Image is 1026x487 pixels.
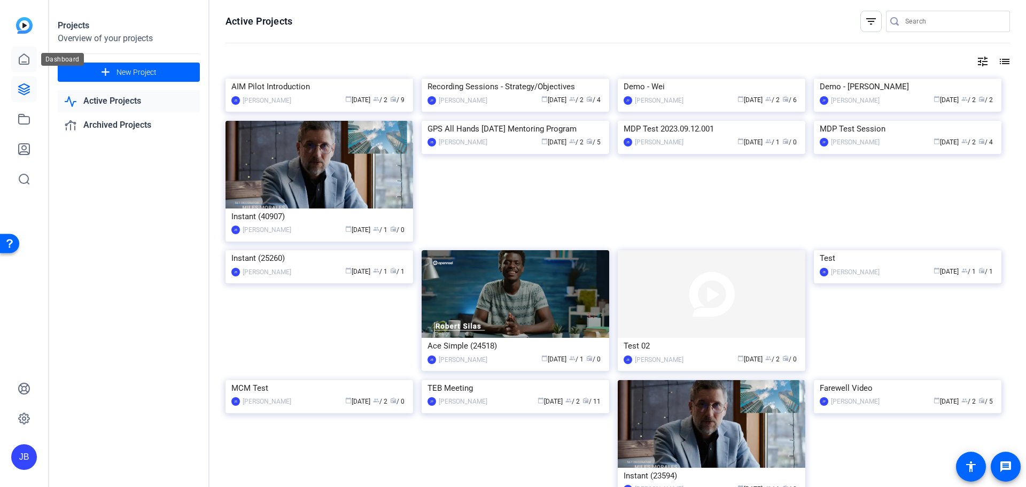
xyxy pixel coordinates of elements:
[586,138,601,146] span: / 5
[428,380,603,396] div: TEB Meeting
[565,398,580,405] span: / 2
[978,138,993,146] span: / 4
[345,268,370,275] span: [DATE]
[978,267,985,274] span: radio
[428,138,436,146] div: JB
[934,138,940,144] span: calendar_today
[390,96,397,102] span: radio
[569,355,584,363] span: / 1
[831,137,880,148] div: [PERSON_NAME]
[345,226,370,234] span: [DATE]
[390,268,405,275] span: / 1
[961,267,968,274] span: group
[428,79,603,95] div: Recording Sessions - Strategy/Objectives
[243,225,291,235] div: [PERSON_NAME]
[782,96,797,104] span: / 6
[782,138,797,146] span: / 0
[782,96,789,102] span: radio
[978,397,985,404] span: radio
[865,15,877,28] mat-icon: filter_list
[820,380,996,396] div: Farewell Video
[997,55,1010,68] mat-icon: list
[586,355,593,361] span: radio
[41,53,84,66] div: Dashboard
[765,355,780,363] span: / 2
[390,96,405,104] span: / 9
[58,90,200,112] a: Active Projects
[934,96,959,104] span: [DATE]
[373,226,379,232] span: group
[428,397,436,406] div: JP
[541,138,548,144] span: calendar_today
[345,397,352,404] span: calendar_today
[390,398,405,405] span: / 0
[231,208,407,225] div: Instant (40907)
[999,460,1012,473] mat-icon: message
[976,55,989,68] mat-icon: tune
[390,226,405,234] span: / 0
[624,338,799,354] div: Test 02
[373,267,379,274] span: group
[635,354,683,365] div: [PERSON_NAME]
[390,397,397,404] span: radio
[782,355,789,361] span: radio
[831,95,880,106] div: [PERSON_NAME]
[737,96,763,104] span: [DATE]
[765,138,772,144] span: group
[569,96,576,102] span: group
[765,355,772,361] span: group
[538,397,544,404] span: calendar_today
[624,468,799,484] div: Instant (23594)
[541,355,548,361] span: calendar_today
[538,398,563,405] span: [DATE]
[231,397,240,406] div: JB
[934,267,940,274] span: calendar_today
[439,95,487,106] div: [PERSON_NAME]
[820,121,996,137] div: MDP Test Session
[934,96,940,102] span: calendar_today
[934,268,959,275] span: [DATE]
[439,396,487,407] div: [PERSON_NAME]
[737,355,744,361] span: calendar_today
[831,396,880,407] div: [PERSON_NAME]
[541,96,548,102] span: calendar_today
[635,137,683,148] div: [PERSON_NAME]
[116,67,157,78] span: New Project
[11,444,37,470] div: JB
[569,355,576,361] span: group
[428,96,436,105] div: JP
[345,96,352,102] span: calendar_today
[373,268,387,275] span: / 1
[58,114,200,136] a: Archived Projects
[624,355,632,364] div: JB
[373,96,379,102] span: group
[565,397,572,404] span: group
[978,96,985,102] span: radio
[231,250,407,266] div: Instant (25260)
[820,96,828,105] div: JP
[541,96,566,104] span: [DATE]
[58,19,200,32] div: Projects
[569,96,584,104] span: / 2
[231,380,407,396] div: MCM Test
[820,250,996,266] div: Test
[586,96,601,104] span: / 4
[978,138,985,144] span: radio
[226,15,292,28] h1: Active Projects
[586,355,601,363] span: / 0
[58,63,200,82] button: New Project
[820,397,828,406] div: JP
[831,267,880,277] div: [PERSON_NAME]
[569,138,576,144] span: group
[541,355,566,363] span: [DATE]
[737,138,744,144] span: calendar_today
[782,355,797,363] span: / 0
[961,138,968,144] span: group
[428,355,436,364] div: JB
[905,15,1001,28] input: Search
[934,397,940,404] span: calendar_today
[582,398,601,405] span: / 11
[765,138,780,146] span: / 1
[624,121,799,137] div: MDP Test 2023.09.12.001
[373,398,387,405] span: / 2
